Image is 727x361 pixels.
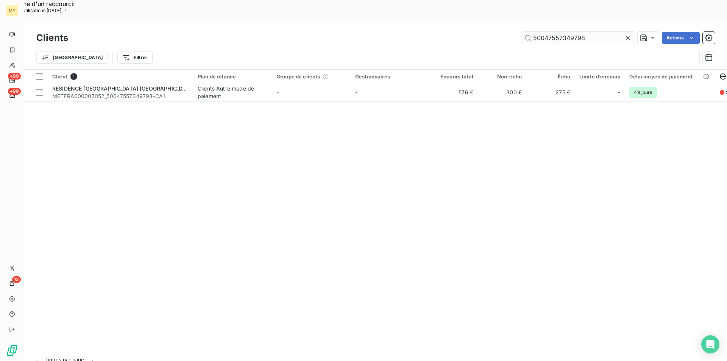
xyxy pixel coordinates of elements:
[482,73,522,80] div: Non-échu
[198,85,267,100] div: Clients Autre mode de paiement
[8,73,21,80] span: +99
[526,83,575,102] td: 275 €
[36,31,68,45] h3: Clients
[6,344,18,356] img: Logo LeanPay
[478,83,526,102] td: 300 €
[629,73,710,80] div: Délai moyen de paiement
[629,87,657,98] span: 49 jours
[531,73,570,80] div: Échu
[117,52,152,64] button: Filtrer
[579,73,620,80] div: Limite d’encours
[12,276,21,283] span: 13
[618,89,620,96] span: -
[701,335,719,353] div: Open Intercom Messenger
[521,32,635,44] input: Rechercher
[70,73,77,80] span: 1
[662,32,700,44] button: Actions
[198,73,267,80] div: Plan de relance
[276,73,320,80] span: Groupe de clients
[434,73,473,80] div: Encours total
[429,83,478,102] td: 576 €
[36,52,108,64] button: [GEOGRAPHIC_DATA]
[52,73,67,80] span: Client
[52,85,258,92] span: RESIDENCE [GEOGRAPHIC_DATA] [GEOGRAPHIC_DATA] 36 AV [PERSON_NAME]
[355,73,425,80] div: Gestionnaires
[52,92,189,100] span: METFRA000007052_50047557349798-CA1
[8,88,21,95] span: +99
[355,89,357,95] span: -
[276,89,279,95] span: -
